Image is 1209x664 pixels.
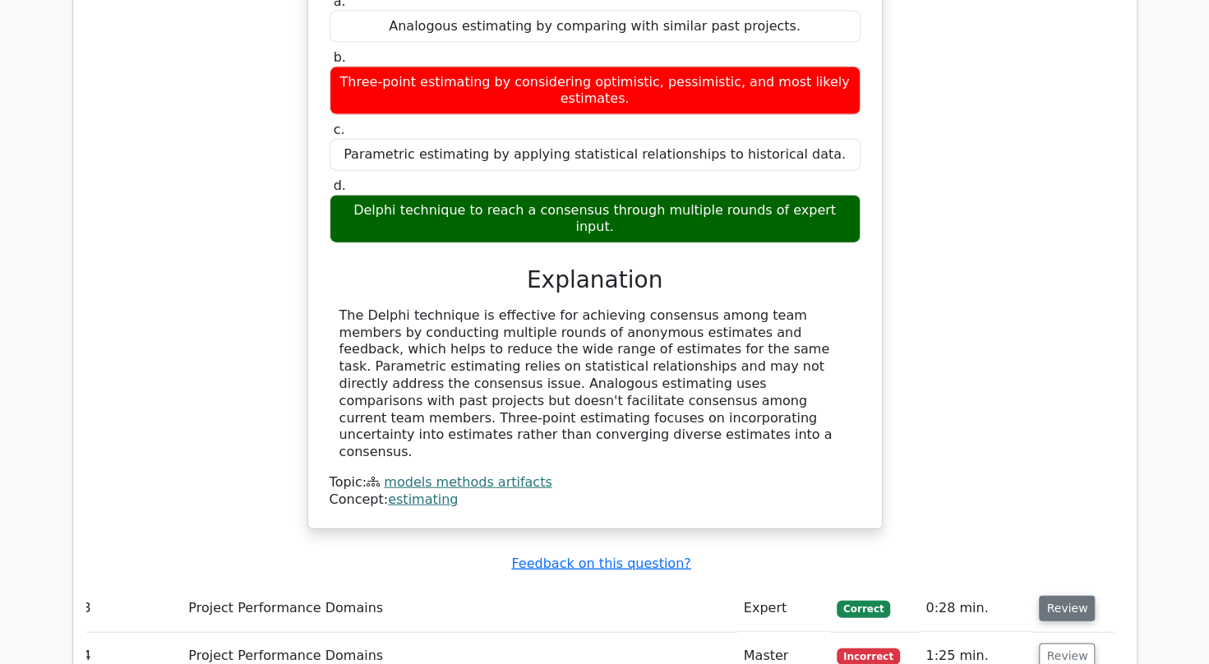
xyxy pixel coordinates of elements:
td: Project Performance Domains [182,585,736,632]
div: Concept: [330,491,861,509]
span: b. [334,49,346,65]
a: estimating [388,491,458,507]
div: Parametric estimating by applying statistical relationships to historical data. [330,139,861,171]
div: Three-point estimating by considering optimistic, pessimistic, and most likely estimates. [330,67,861,116]
td: Expert [737,585,830,632]
span: d. [334,178,346,193]
h3: Explanation [339,266,851,294]
a: models methods artifacts [384,474,551,490]
span: Correct [837,601,890,617]
a: Feedback on this question? [511,556,690,571]
td: 0:28 min. [919,585,1032,632]
span: c. [334,122,345,137]
div: Analogous estimating by comparing with similar past projects. [330,11,861,43]
div: The Delphi technique is effective for achieving consensus among team members by conducting multip... [339,307,851,461]
div: Topic: [330,474,861,491]
button: Review [1039,596,1095,621]
div: Delphi technique to reach a consensus through multiple rounds of expert input. [330,195,861,244]
td: 3 [76,585,182,632]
